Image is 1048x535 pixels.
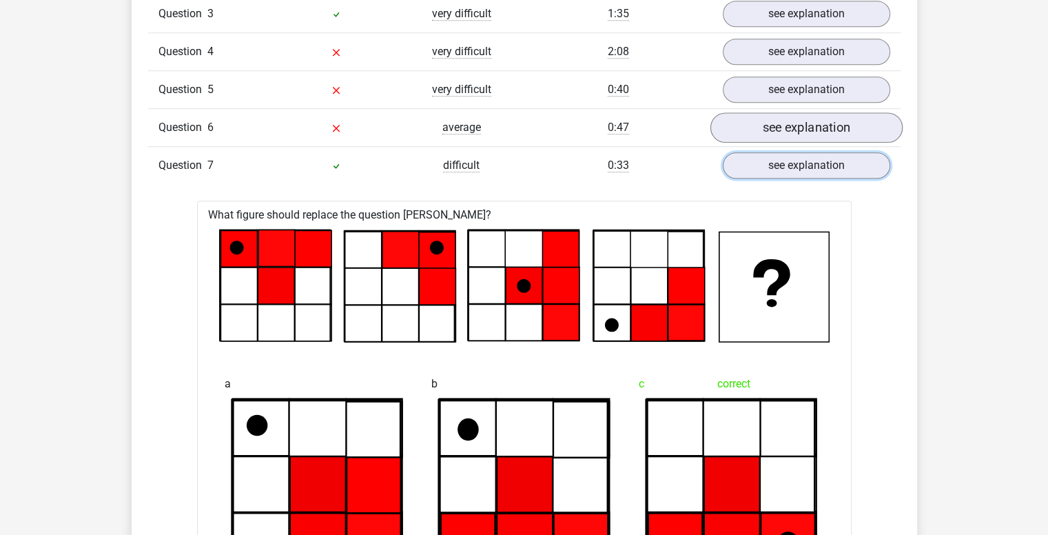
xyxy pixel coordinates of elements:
span: very difficult [432,83,491,97]
span: very difficult [432,7,491,21]
span: Question [158,119,207,136]
span: 0:47 [608,121,629,134]
a: see explanation [710,112,902,143]
span: c [639,370,644,398]
span: 7 [207,159,214,172]
a: see explanation [723,1,890,27]
a: see explanation [723,39,890,65]
span: a [225,370,231,398]
span: 1:35 [608,7,629,21]
span: Question [158,6,207,22]
span: 2:08 [608,45,629,59]
span: average [442,121,481,134]
span: 0:33 [608,159,629,172]
span: 0:40 [608,83,629,97]
span: 4 [207,45,214,58]
div: correct [639,370,824,398]
a: see explanation [723,77,890,103]
a: see explanation [723,152,890,179]
span: very difficult [432,45,491,59]
span: Question [158,43,207,60]
span: b [431,370,438,398]
span: 3 [207,7,214,20]
span: difficult [443,159,480,172]
span: Question [158,157,207,174]
span: 5 [207,83,214,96]
span: Question [158,81,207,98]
span: 6 [207,121,214,134]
